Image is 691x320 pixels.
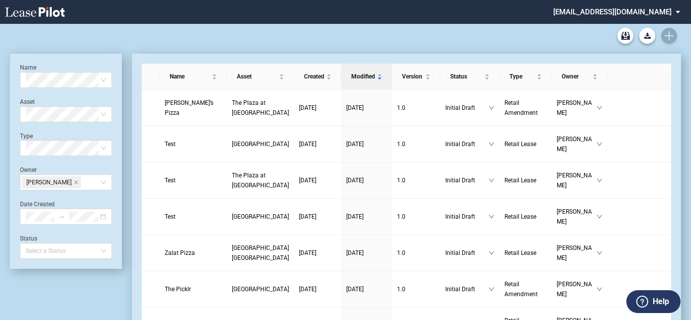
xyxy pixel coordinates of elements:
[397,139,435,149] a: 1.0
[504,98,547,118] a: Retail Amendment
[504,281,538,298] span: Retail Amendment
[557,134,596,154] span: [PERSON_NAME]
[596,250,602,256] span: down
[299,248,336,258] a: [DATE]
[232,213,289,220] span: Braemar Village Center
[232,98,289,118] a: The Plaza at [GEOGRAPHIC_DATA]
[20,64,36,71] label: Name
[346,212,387,222] a: [DATE]
[351,72,375,81] span: Modified
[299,213,316,220] span: [DATE]
[160,64,227,90] th: Name
[557,98,596,118] span: [PERSON_NAME]
[165,284,222,294] a: The Picklr
[504,213,536,220] span: Retail Lease
[397,177,405,184] span: 1 . 0
[504,99,538,116] span: Retail Amendment
[397,284,435,294] a: 1.0
[499,64,552,90] th: Type
[489,177,494,183] span: down
[504,249,536,256] span: Retail Lease
[165,177,176,184] span: Test
[58,213,65,220] span: to
[299,175,336,185] a: [DATE]
[489,105,494,111] span: down
[392,64,440,90] th: Version
[346,284,387,294] a: [DATE]
[504,248,547,258] a: Retail Lease
[227,64,294,90] th: Asset
[504,212,547,222] a: Retail Lease
[504,139,547,149] a: Retail Lease
[232,284,289,294] a: [GEOGRAPHIC_DATA]
[346,139,387,149] a: [DATE]
[20,98,35,105] label: Asset
[74,180,79,185] span: close
[557,170,596,190] span: [PERSON_NAME]
[232,244,289,261] span: Town Center Colleyville
[557,279,596,299] span: [PERSON_NAME]
[165,213,176,220] span: Test
[557,243,596,263] span: [PERSON_NAME]
[341,64,392,90] th: Modified
[397,212,435,222] a: 1.0
[299,104,316,111] span: [DATE]
[445,175,489,185] span: Initial Draft
[504,141,536,148] span: Retail Lease
[232,243,289,263] a: [GEOGRAPHIC_DATA] [GEOGRAPHIC_DATA]
[397,141,405,148] span: 1 . 0
[636,28,658,44] md-menu: Download Blank Form List
[552,64,607,90] th: Owner
[617,28,633,44] a: Archive
[504,177,536,184] span: Retail Lease
[232,170,289,190] a: The Plaza at [GEOGRAPHIC_DATA]
[639,28,655,44] button: Download Blank Form
[596,214,602,220] span: down
[596,105,602,111] span: down
[397,248,435,258] a: 1.0
[165,98,222,118] a: [PERSON_NAME]’s Pizza
[397,249,405,256] span: 1 . 0
[346,286,364,293] span: [DATE]
[489,141,494,147] span: down
[397,103,435,113] a: 1.0
[445,212,489,222] span: Initial Draft
[232,99,289,116] span: The Plaza at Lake Park
[26,177,72,188] span: [PERSON_NAME]
[165,99,213,116] span: Marco’s Pizza
[440,64,499,90] th: Status
[596,141,602,147] span: down
[58,213,65,220] span: swap-right
[299,139,336,149] a: [DATE]
[346,177,364,184] span: [DATE]
[299,286,316,293] span: [DATE]
[596,286,602,292] span: down
[489,214,494,220] span: down
[299,141,316,148] span: [DATE]
[237,72,277,81] span: Asset
[397,175,435,185] a: 1.0
[20,201,55,208] label: Date Created
[489,250,494,256] span: down
[165,248,222,258] a: Zalat Pizza
[165,249,195,256] span: Zalat Pizza
[402,72,423,81] span: Version
[294,64,341,90] th: Created
[626,290,681,313] button: Help
[346,104,364,111] span: [DATE]
[20,235,37,242] label: Status
[299,103,336,113] a: [DATE]
[445,284,489,294] span: Initial Draft
[165,175,222,185] a: Test
[346,213,364,220] span: [DATE]
[489,286,494,292] span: down
[232,212,289,222] a: [GEOGRAPHIC_DATA]
[397,213,405,220] span: 1 . 0
[299,212,336,222] a: [DATE]
[504,279,547,299] a: Retail Amendment
[397,104,405,111] span: 1 . 0
[232,141,289,148] span: Silver Lake Village
[557,207,596,227] span: [PERSON_NAME]
[346,249,364,256] span: [DATE]
[299,284,336,294] a: [DATE]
